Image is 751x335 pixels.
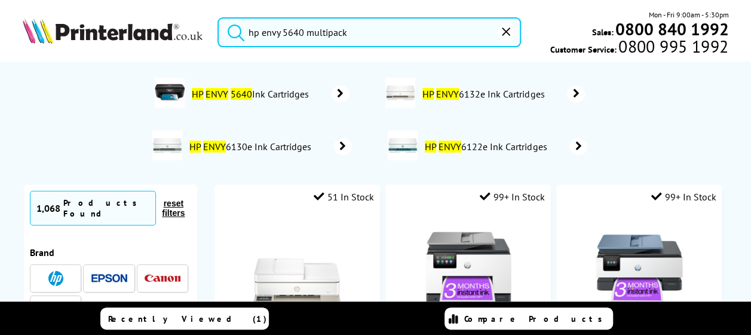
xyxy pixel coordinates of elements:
b: 0800 840 1992 [615,18,728,40]
img: hp-8135e-front-new-small.jpg [594,224,684,313]
a: Recently Viewed (1) [100,307,269,330]
span: Brand [30,246,54,258]
span: Ink Cartridges [191,88,314,100]
mark: ENVY [436,88,459,100]
mark: HP [192,88,203,100]
div: 51 In Stock [314,191,374,203]
a: 0800 840 1992 [613,23,728,35]
a: HP ENVY6122e Ink Cartridges [424,130,587,163]
a: Compare Products [445,307,613,330]
img: hp-6520e-front-small.jpg [252,224,342,313]
img: hp-envy-6122e-deptimage.jpg [388,130,418,160]
span: Recently Viewed (1) [108,313,267,324]
div: 99+ In Stock [651,191,716,203]
span: 1,068 [36,202,60,214]
span: 6130e Ink Cartridges [188,141,317,153]
span: 0800 995 1992 [617,41,728,52]
div: 99+ In Stock [480,191,545,203]
img: HP [48,271,63,286]
mark: ENVY [439,141,461,153]
a: HP ENVY6130e Ink Cartridges [188,130,352,163]
span: Customer Service: [550,41,728,55]
input: Search product or brand [217,17,521,47]
img: hp-envy-6130e-deptimage.jpg [152,130,182,160]
span: 6122e Ink Cartridges [424,141,552,153]
a: HP ENVY 5640Ink Cartridges [191,78,350,110]
mark: HP [422,88,434,100]
span: 6132e Ink Cartridges [421,88,550,100]
mark: ENVY [203,141,226,153]
a: Printerland Logo [23,18,203,46]
div: Products Found [63,197,149,219]
mark: HP [425,141,436,153]
img: ENVY5640-conspage.jpg [155,78,185,108]
mark: HP [189,141,201,153]
mark: ENVY [206,88,228,100]
img: Printerland Logo [23,18,203,44]
span: Mon - Fri 9:00am - 5:30pm [648,9,728,20]
img: Canon [145,275,180,282]
img: Epson [91,274,127,283]
img: hp-officejet-pro-9135e-front-new-small.jpg [424,224,513,313]
img: hp-envy-6132e-deptimage.jpg [385,78,415,108]
a: HP ENVY6132e Ink Cartridges [421,78,585,110]
button: reset filters [156,198,191,218]
span: Sales: [591,26,613,38]
span: Compare Products [464,313,609,324]
mark: 5640 [231,88,252,100]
